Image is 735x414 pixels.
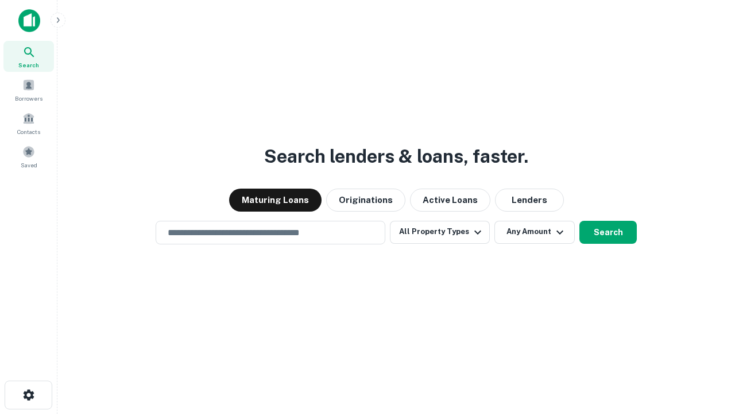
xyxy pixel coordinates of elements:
[229,189,322,212] button: Maturing Loans
[410,189,490,212] button: Active Loans
[18,60,39,70] span: Search
[21,160,37,170] span: Saved
[390,221,490,244] button: All Property Types
[3,108,54,139] a: Contacts
[678,322,735,377] iframe: Chat Widget
[3,41,54,72] a: Search
[18,9,40,32] img: capitalize-icon.png
[495,189,564,212] button: Lenders
[264,143,528,170] h3: Search lenders & loans, faster.
[326,189,405,212] button: Originations
[15,94,42,103] span: Borrowers
[17,127,40,136] span: Contacts
[3,74,54,105] a: Borrowers
[3,141,54,172] a: Saved
[494,221,575,244] button: Any Amount
[579,221,637,244] button: Search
